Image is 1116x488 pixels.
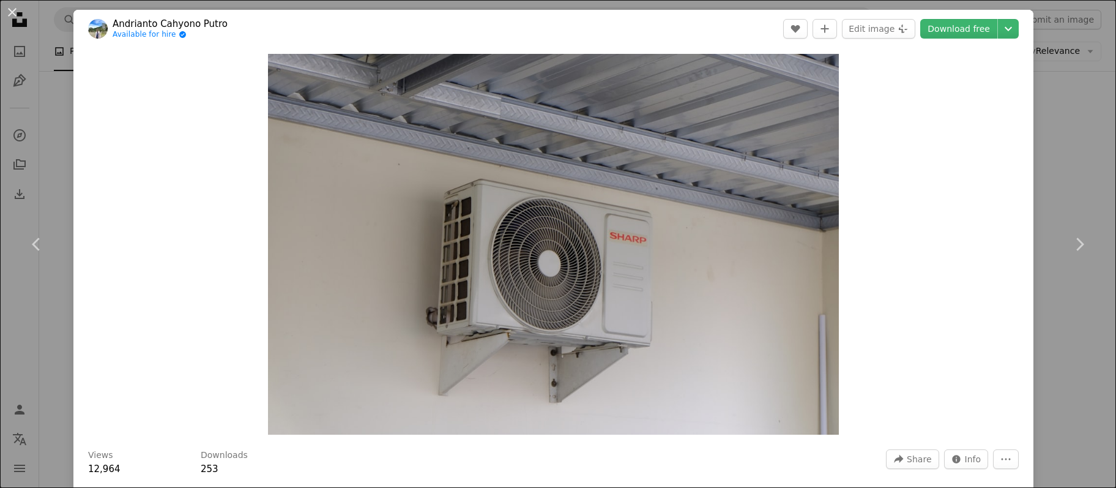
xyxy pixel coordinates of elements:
span: Share [907,450,931,468]
h3: Views [88,449,113,462]
button: Add to Collection [813,19,837,39]
button: Edit image [842,19,915,39]
button: Choose download size [998,19,1019,39]
button: Share this image [886,449,939,469]
button: Stats about this image [944,449,989,469]
button: Zoom in on this image [268,54,839,435]
span: 12,964 [88,464,121,475]
h3: Downloads [201,449,248,462]
span: Info [965,450,981,468]
a: Andrianto Cahyono Putro [113,18,228,30]
a: Available for hire [113,30,228,40]
button: More Actions [993,449,1019,469]
img: Go to Andrianto Cahyono Putro's profile [88,19,108,39]
img: An air conditioning unit mounted on a wall. [268,54,839,435]
span: 253 [201,464,218,475]
button: Like [783,19,808,39]
a: Download free [920,19,997,39]
a: Next [1043,186,1116,303]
